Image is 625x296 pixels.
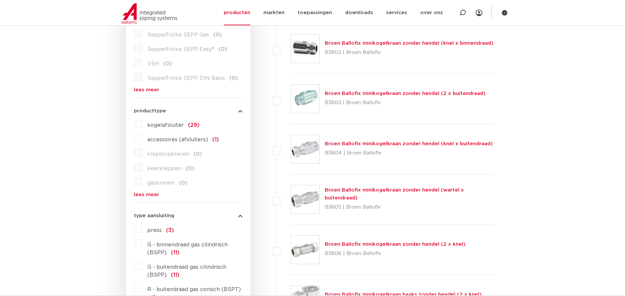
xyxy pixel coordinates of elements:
span: (0) [229,76,238,81]
a: Broen Ballofix minikogelkraan zonder hendel (2 x knel) [325,242,466,247]
img: Thumbnail for Broen Ballofix minikogelkraan zonder hendel (knel x buitendraad) [291,135,319,163]
img: Thumbnail for Broen Ballofix minikogelkraan zonder hendel (2 x buitendraad) [291,85,319,113]
span: G - binnendraad gas cilindrisch (BSPP) [147,242,228,255]
a: Broen Ballofix minikogelkraan zonder hendel (2 x buitendraad) [325,91,486,96]
img: Thumbnail for Broen Ballofix minikogelkraan zonder hendel (knel x binnendraad) [291,34,319,63]
span: (0) [163,61,172,66]
span: (0) [186,166,194,171]
p: B3803 | Broen Ballofix [325,98,486,108]
span: (1) [212,137,219,142]
button: producttype [134,108,242,113]
span: gaskranen [147,180,175,186]
span: (0) [213,32,222,37]
span: keerkleppen [147,166,181,171]
img: Thumbnail for Broen Ballofix minikogelkraan zonder hendel (2 x knel) [291,236,319,264]
p: B3804 | Broen Ballofix [325,148,493,158]
span: G - buitendraad gas cilindrisch (BSPP) [147,264,226,278]
a: Broen Ballofix minikogelkraan zonder hendel (knel x buitendraad) [325,141,493,146]
span: Seppelfricke SEPP Easy® [147,47,214,52]
span: (0) [179,180,187,186]
a: Broen Ballofix minikogelkraan zonder hendel (wartel x buitendraad) [325,188,464,200]
span: (3) [166,228,174,233]
span: VSH [147,61,159,66]
button: type aansluiting [134,213,242,218]
img: Thumbnail for Broen Ballofix minikogelkraan zonder hendel (wartel x buitendraad) [291,185,319,214]
a: Broen Ballofix minikogelkraan zonder hendel (knel x binnendraad) [325,41,493,46]
p: B3802 | Broen Ballofix [325,47,493,58]
span: press [147,228,162,233]
a: lees meer [134,192,242,197]
span: kogelafsluiter [147,123,184,128]
span: producttype [134,108,166,113]
span: (0) [194,151,202,157]
a: lees meer [134,87,242,92]
span: (29) [188,123,199,128]
span: (0) [219,47,227,52]
span: Seppelfricke SEPP DIN-Basis [147,76,225,81]
p: B3805 | Broen Ballofix [325,202,494,213]
p: B3806 | Broen Ballofix [325,248,466,259]
span: type aansluiting [134,213,174,218]
span: R - buitendraad gas conisch (BSPT) [147,287,241,292]
span: (11) [171,250,179,255]
span: klepstopkranen [147,151,189,157]
span: Seppelfricke SEPP Gas [147,32,209,37]
span: (11) [171,272,179,278]
span: accessoires (afsluiters) [147,137,208,142]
